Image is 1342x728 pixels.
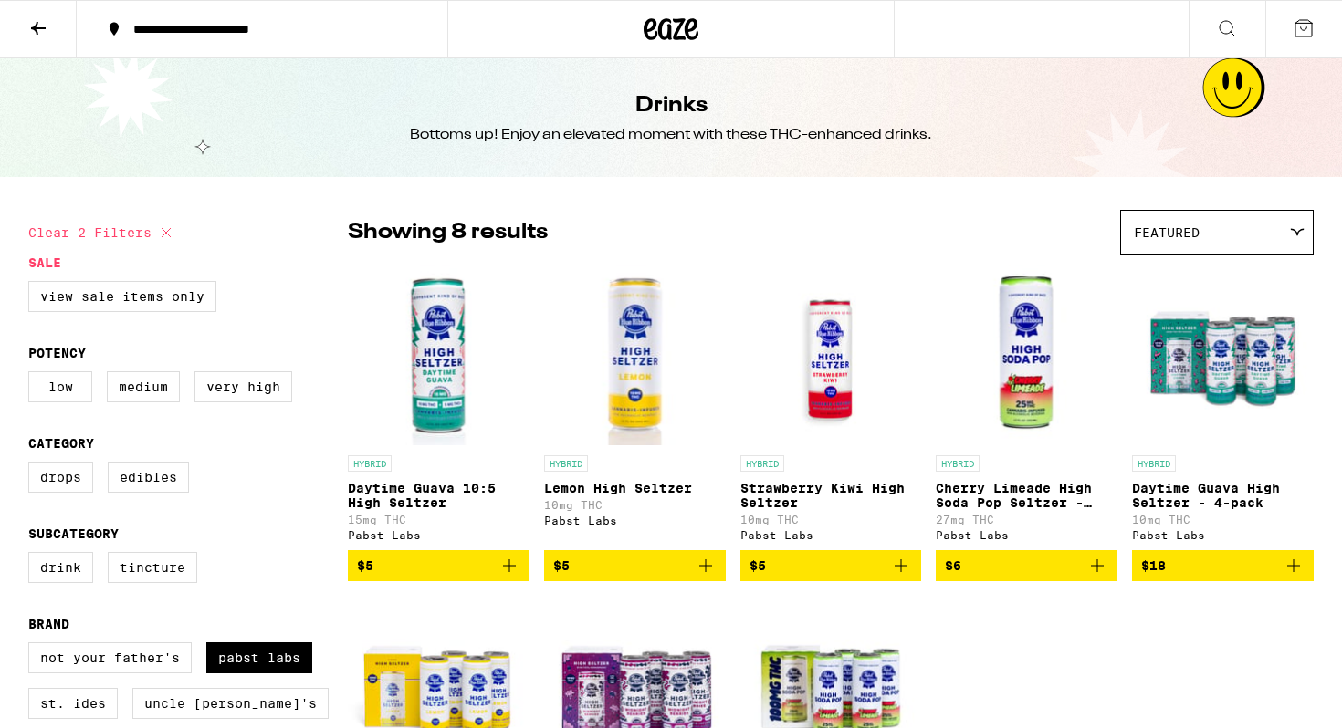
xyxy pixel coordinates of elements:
[410,125,932,145] div: Bottoms up! Enjoy an elevated moment with these THC-enhanced drinks.
[1132,529,1314,541] div: Pabst Labs
[936,264,1117,550] a: Open page for Cherry Limeade High Soda Pop Seltzer - 25mg from Pabst Labs
[1132,264,1314,550] a: Open page for Daytime Guava High Seltzer - 4-pack from Pabst Labs
[544,550,726,581] button: Add to bag
[1132,481,1314,510] p: Daytime Guava High Seltzer - 4-pack
[544,481,726,495] p: Lemon High Seltzer
[28,642,192,673] label: Not Your Father's
[635,90,708,121] h1: Drinks
[740,455,784,472] p: HYBRID
[936,455,980,472] p: HYBRID
[348,264,529,446] img: Pabst Labs - Daytime Guava 10:5 High Seltzer
[740,264,922,446] img: Pabst Labs - Strawberry Kiwi High Seltzer
[1132,264,1314,446] img: Pabst Labs - Daytime Guava High Seltzer - 4-pack
[108,462,189,493] label: Edibles
[28,462,93,493] label: Drops
[132,688,329,719] label: Uncle [PERSON_NAME]'s
[28,552,93,583] label: Drink
[1132,550,1314,581] button: Add to bag
[1132,455,1176,472] p: HYBRID
[28,281,216,312] label: View Sale Items Only
[28,526,119,541] legend: Subcategory
[544,264,726,550] a: Open page for Lemon High Seltzer from Pabst Labs
[544,455,588,472] p: HYBRID
[750,558,766,573] span: $5
[348,455,392,472] p: HYBRID
[740,529,922,541] div: Pabst Labs
[553,558,570,573] span: $5
[740,481,922,510] p: Strawberry Kiwi High Seltzer
[544,499,726,511] p: 10mg THC
[107,371,180,402] label: Medium
[348,529,529,541] div: Pabst Labs
[1134,225,1200,240] span: Featured
[28,371,92,402] label: Low
[28,617,69,631] legend: Brand
[544,264,726,446] img: Pabst Labs - Lemon High Seltzer
[1141,558,1166,573] span: $18
[936,481,1117,510] p: Cherry Limeade High Soda Pop Seltzer - 25mg
[544,515,726,526] div: Pabst Labs
[348,217,548,248] p: Showing 8 results
[740,264,922,550] a: Open page for Strawberry Kiwi High Seltzer from Pabst Labs
[206,642,312,673] label: Pabst Labs
[28,436,94,451] legend: Category
[936,550,1117,581] button: Add to bag
[348,514,529,525] p: 15mg THC
[936,529,1117,541] div: Pabst Labs
[936,514,1117,525] p: 27mg THC
[28,255,61,270] legend: Sale
[1132,514,1314,525] p: 10mg THC
[28,210,177,255] button: Clear 2 filters
[348,481,529,510] p: Daytime Guava 10:5 High Seltzer
[28,346,86,360] legend: Potency
[740,514,922,525] p: 10mg THC
[936,264,1117,446] img: Pabst Labs - Cherry Limeade High Soda Pop Seltzer - 25mg
[28,688,118,719] label: St. Ides
[945,558,961,573] span: $6
[348,264,529,550] a: Open page for Daytime Guava 10:5 High Seltzer from Pabst Labs
[357,558,373,573] span: $5
[108,552,197,583] label: Tincture
[740,550,922,581] button: Add to bag
[194,371,292,402] label: Very High
[348,550,529,581] button: Add to bag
